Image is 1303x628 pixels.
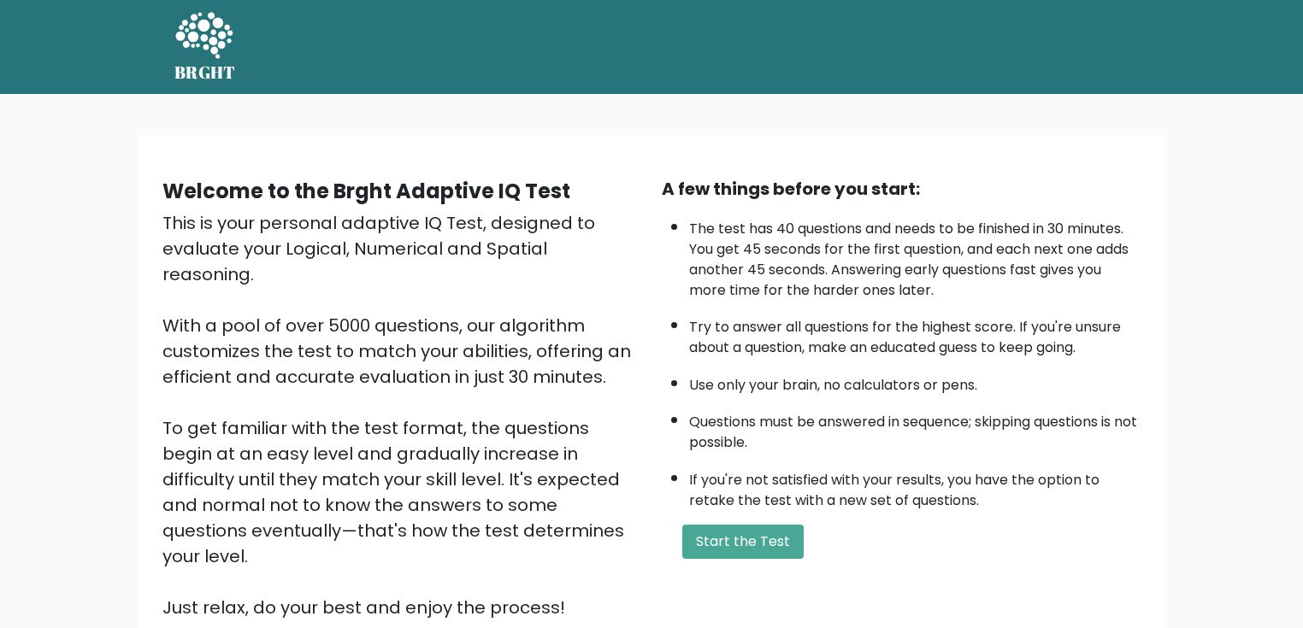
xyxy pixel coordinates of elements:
[682,525,804,559] button: Start the Test
[162,210,641,620] div: This is your personal adaptive IQ Test, designed to evaluate your Logical, Numerical and Spatial ...
[689,461,1141,511] li: If you're not satisfied with your results, you have the option to retake the test with a new set ...
[689,403,1141,453] li: Questions must be answered in sequence; skipping questions is not possible.
[162,177,570,205] b: Welcome to the Brght Adaptive IQ Test
[174,7,236,87] a: BRGHT
[662,176,1141,202] div: A few things before you start:
[174,62,236,83] h5: BRGHT
[689,367,1141,396] li: Use only your brain, no calculators or pens.
[689,210,1141,301] li: The test has 40 questions and needs to be finished in 30 minutes. You get 45 seconds for the firs...
[689,308,1141,358] li: Try to answer all questions for the highest score. If you're unsure about a question, make an edu...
